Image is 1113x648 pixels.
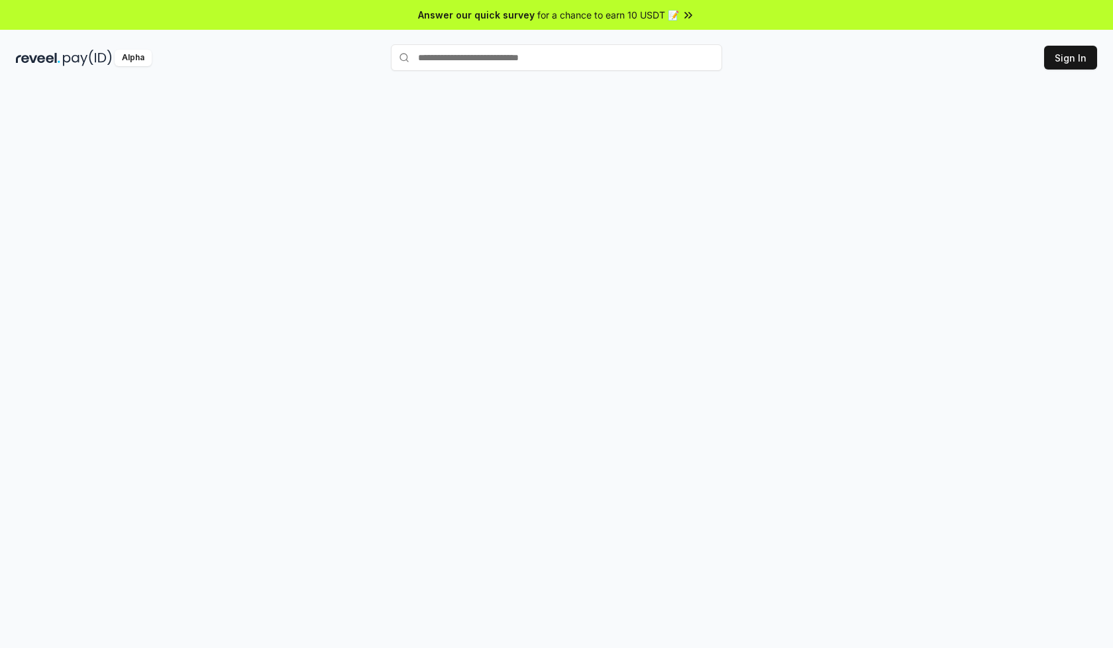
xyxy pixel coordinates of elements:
[1044,46,1097,69] button: Sign In
[115,50,152,66] div: Alpha
[418,8,535,22] span: Answer our quick survey
[16,50,60,66] img: reveel_dark
[537,8,679,22] span: for a chance to earn 10 USDT 📝
[63,50,112,66] img: pay_id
